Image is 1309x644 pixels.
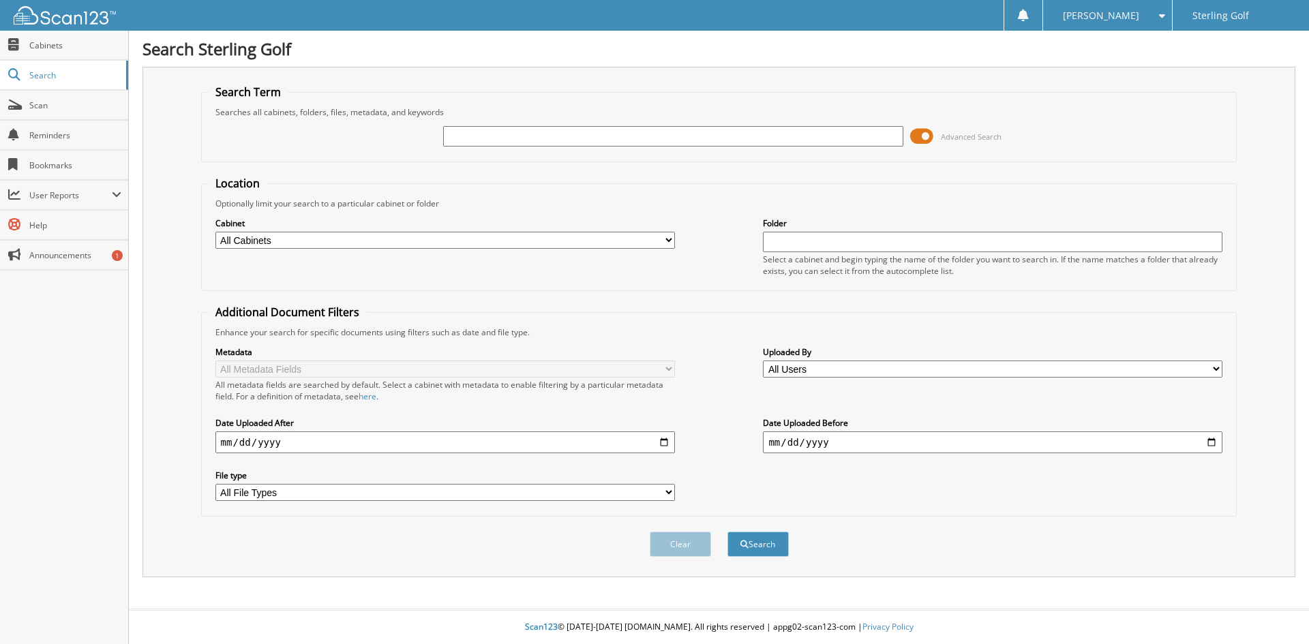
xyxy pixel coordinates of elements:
h1: Search Sterling Golf [142,37,1295,60]
div: Optionally limit your search to a particular cabinet or folder [209,198,1230,209]
div: All metadata fields are searched by default. Select a cabinet with metadata to enable filtering b... [215,379,675,402]
input: start [215,431,675,453]
legend: Additional Document Filters [209,305,366,320]
span: Announcements [29,249,121,261]
span: Cabinets [29,40,121,51]
span: Sterling Golf [1192,12,1249,20]
div: Enhance your search for specific documents using filters such as date and file type. [209,326,1230,338]
div: Searches all cabinets, folders, files, metadata, and keywords [209,106,1230,118]
a: Privacy Policy [862,621,914,632]
span: Bookmarks [29,159,121,171]
img: scan123-logo-white.svg [14,6,116,25]
label: Date Uploaded Before [763,417,1222,429]
span: Reminders [29,129,121,141]
label: Folder [763,217,1222,229]
span: Advanced Search [941,132,1002,142]
button: Search [727,532,789,557]
legend: Search Term [209,85,288,99]
label: Date Uploaded After [215,417,675,429]
span: [PERSON_NAME] [1063,12,1139,20]
label: Uploaded By [763,346,1222,358]
span: Scan123 [525,621,558,632]
div: 1 [112,250,123,261]
span: Scan [29,99,121,111]
button: Clear [650,532,711,557]
iframe: Chat Widget [1241,579,1309,644]
label: Metadata [215,346,675,358]
legend: Location [209,176,267,191]
div: © [DATE]-[DATE] [DOMAIN_NAME]. All rights reserved | appg02-scan123-com | [129,611,1309,644]
label: File type [215,470,675,481]
label: Cabinet [215,217,675,229]
a: here [359,390,376,402]
span: Help [29,219,121,231]
div: Select a cabinet and begin typing the name of the folder you want to search in. If the name match... [763,254,1222,277]
input: end [763,431,1222,453]
span: Search [29,70,119,81]
span: User Reports [29,189,112,201]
